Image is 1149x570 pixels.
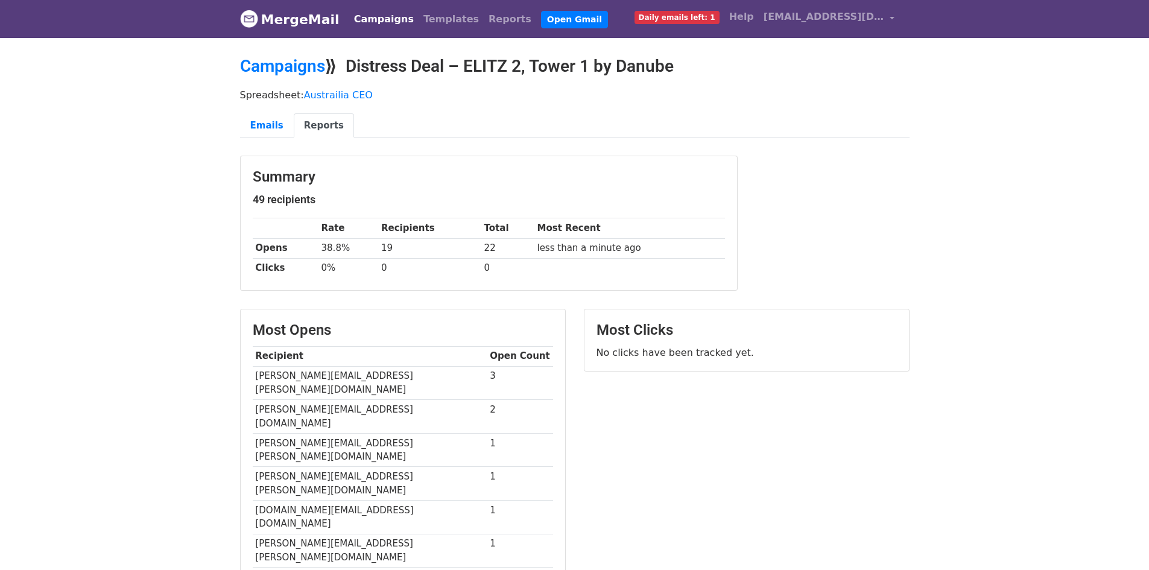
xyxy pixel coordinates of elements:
[253,366,487,400] td: [PERSON_NAME][EMAIL_ADDRESS][PERSON_NAME][DOMAIN_NAME]
[487,534,553,568] td: 1
[253,534,487,568] td: [PERSON_NAME][EMAIL_ADDRESS][PERSON_NAME][DOMAIN_NAME]
[378,238,481,258] td: 19
[597,321,897,339] h3: Most Clicks
[487,501,553,534] td: 1
[253,346,487,366] th: Recipient
[253,467,487,501] td: [PERSON_NAME][EMAIL_ADDRESS][PERSON_NAME][DOMAIN_NAME]
[240,89,910,101] p: Spreadsheet:
[484,7,536,31] a: Reports
[487,346,553,366] th: Open Count
[541,11,608,28] a: Open Gmail
[759,5,900,33] a: [EMAIL_ADDRESS][DOMAIN_NAME]
[253,193,725,206] h5: 49 recipients
[349,7,419,31] a: Campaigns
[419,7,484,31] a: Templates
[481,258,534,278] td: 0
[253,168,725,186] h3: Summary
[487,433,553,467] td: 1
[481,218,534,238] th: Total
[253,238,318,258] th: Opens
[253,501,487,534] td: [DOMAIN_NAME][EMAIL_ADDRESS][DOMAIN_NAME]
[253,433,487,467] td: [PERSON_NAME][EMAIL_ADDRESS][PERSON_NAME][DOMAIN_NAME]
[534,238,725,258] td: less than a minute ago
[481,238,534,258] td: 22
[487,400,553,434] td: 2
[240,56,910,77] h2: ⟫ Distress Deal – ELITZ 2, Tower 1 by Danube
[253,321,553,339] h3: Most Opens
[318,258,378,278] td: 0%
[635,11,720,24] span: Daily emails left: 1
[378,258,481,278] td: 0
[724,5,759,29] a: Help
[318,238,378,258] td: 38.8%
[630,5,724,29] a: Daily emails left: 1
[294,113,354,138] a: Reports
[240,10,258,28] img: MergeMail logo
[318,218,378,238] th: Rate
[764,10,884,24] span: [EMAIL_ADDRESS][DOMAIN_NAME]
[304,89,373,101] a: Austrailia CEO
[253,258,318,278] th: Clicks
[487,467,553,501] td: 1
[240,7,340,32] a: MergeMail
[378,218,481,238] th: Recipients
[534,218,725,238] th: Most Recent
[597,346,897,359] p: No clicks have been tracked yet.
[240,56,325,76] a: Campaigns
[253,400,487,434] td: [PERSON_NAME][EMAIL_ADDRESS][DOMAIN_NAME]
[240,113,294,138] a: Emails
[487,366,553,400] td: 3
